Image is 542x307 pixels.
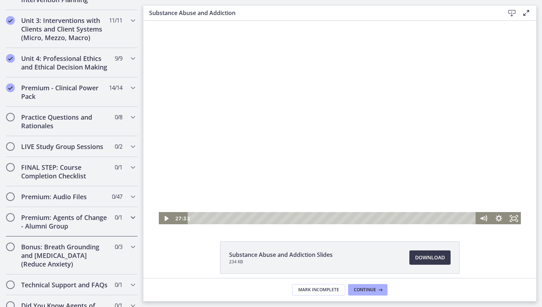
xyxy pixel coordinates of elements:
[415,253,445,262] span: Download
[292,284,345,296] button: Mark Incomplete
[21,163,109,180] h2: FINAL STEP: Course Completion Checklist
[6,54,15,63] i: Completed
[21,142,109,151] h2: LIVE Study Group Sessions
[115,54,122,63] span: 9 / 9
[348,284,388,296] button: Continue
[143,21,536,225] iframe: Video Lesson
[21,192,109,201] h2: Premium: Audio Files
[115,243,122,251] span: 0 / 3
[21,113,109,130] h2: Practice Questions and Rationales
[115,163,122,172] span: 0 / 1
[21,83,109,101] h2: Premium - Clinical Power Pack
[21,280,109,289] h2: Technical Support and FAQs
[6,83,15,92] i: Completed
[115,113,122,121] span: 0 / 8
[21,243,109,268] h2: Bonus: Breath Grounding and [MEDICAL_DATA] (Reduce Anxiety)
[6,16,15,25] i: Completed
[333,191,348,204] button: Mute
[363,191,378,204] button: Fullscreen
[229,259,333,265] span: 234 KB
[115,280,122,289] span: 0 / 1
[409,250,451,265] a: Download
[21,16,109,42] h2: Unit 3: Interventions with Clients and Client Systems (Micro, Mezzo, Macro)
[348,191,363,204] button: Show settings menu
[354,287,376,293] span: Continue
[109,83,122,92] span: 14 / 14
[298,287,339,293] span: Mark Incomplete
[109,16,122,25] span: 11 / 11
[21,213,109,230] h2: Premium: Agents of Change - Alumni Group
[229,250,333,259] span: Substance Abuse and Addiction Slides
[112,192,122,201] span: 0 / 47
[115,142,122,151] span: 0 / 2
[21,54,109,71] h2: Unit 4: Professional Ethics and Ethical Decision Making
[149,9,493,17] h3: Substance Abuse and Addiction
[115,213,122,222] span: 0 / 1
